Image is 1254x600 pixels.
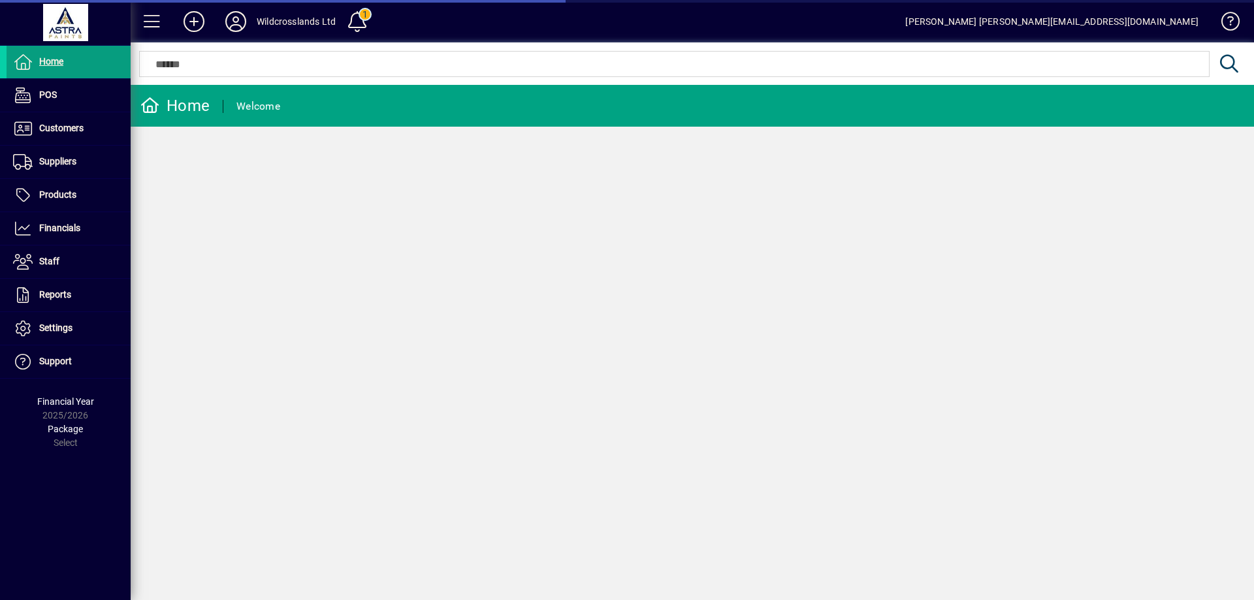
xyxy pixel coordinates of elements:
[48,424,83,434] span: Package
[7,279,131,311] a: Reports
[7,312,131,345] a: Settings
[39,189,76,200] span: Products
[39,123,84,133] span: Customers
[905,11,1198,32] div: [PERSON_NAME] [PERSON_NAME][EMAIL_ADDRESS][DOMAIN_NAME]
[215,10,257,33] button: Profile
[39,256,59,266] span: Staff
[39,289,71,300] span: Reports
[39,356,72,366] span: Support
[7,146,131,178] a: Suppliers
[39,156,76,166] span: Suppliers
[39,56,63,67] span: Home
[236,96,280,117] div: Welcome
[7,212,131,245] a: Financials
[7,345,131,378] a: Support
[39,89,57,100] span: POS
[7,112,131,145] a: Customers
[257,11,336,32] div: Wildcrosslands Ltd
[7,245,131,278] a: Staff
[37,396,94,407] span: Financial Year
[7,79,131,112] a: POS
[39,323,72,333] span: Settings
[1212,3,1238,45] a: Knowledge Base
[39,223,80,233] span: Financials
[140,95,210,116] div: Home
[7,179,131,212] a: Products
[173,10,215,33] button: Add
